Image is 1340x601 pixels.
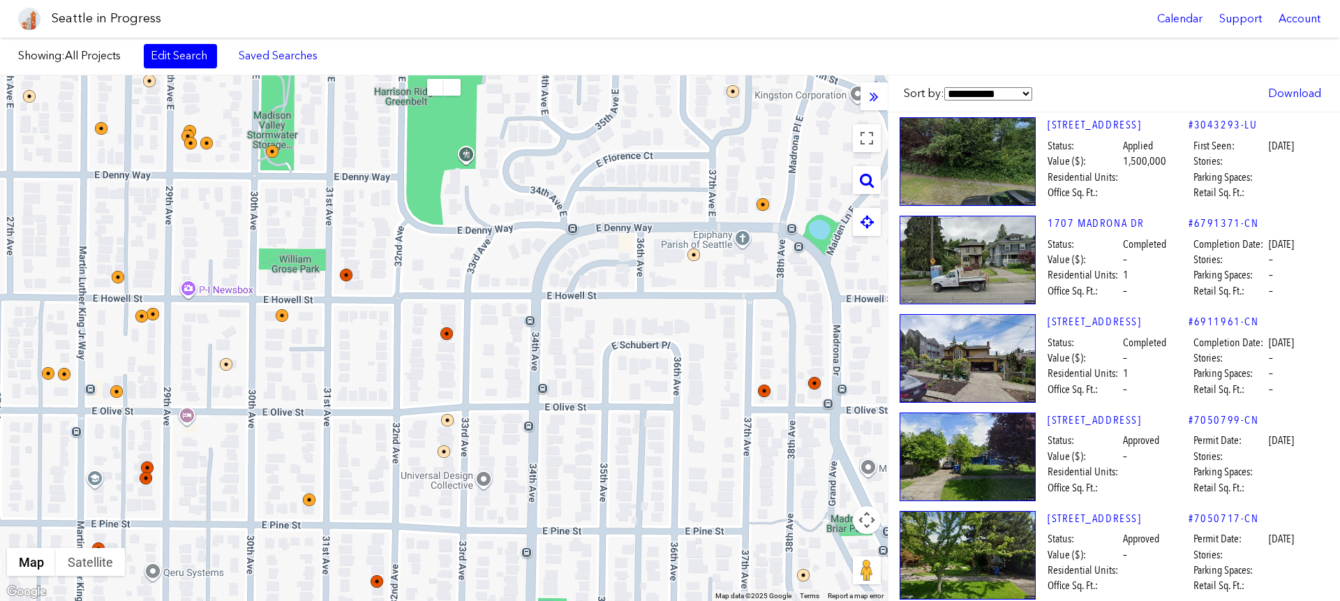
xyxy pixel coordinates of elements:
img: favicon-96x96.png [18,8,40,30]
a: #6791371-CN [1189,216,1259,231]
span: – [1269,267,1273,283]
span: 1,500,000 [1123,154,1166,169]
button: Map camera controls [853,506,881,534]
span: Stories: [1193,449,1267,464]
span: Status: [1048,433,1121,448]
span: Map data ©2025 Google [715,592,791,600]
a: 1707 MADRONA DR [1048,216,1189,231]
span: Status: [1048,138,1121,154]
span: – [1123,449,1127,464]
span: 1 [1123,366,1129,381]
span: Residential Units: [1048,267,1121,283]
a: Open this area in Google Maps (opens a new window) [3,583,50,601]
span: – [1123,547,1127,563]
img: 106_29TH_AVE_E_SEATTLE.jpg [900,413,1036,501]
span: Status: [1048,531,1121,547]
label: Sort by: [904,86,1032,101]
span: – [1123,252,1127,267]
span: Permit Date: [1193,531,1267,547]
span: – [1269,252,1273,267]
img: 1723_B_33RD_AVE_SEATTLE.jpg [900,314,1036,403]
span: Stories: [1193,350,1267,366]
button: Toggle fullscreen view [853,124,881,152]
span: Applied [1123,138,1153,154]
span: Permit Date: [1193,433,1267,448]
img: 1707_MADRONA_DR_SEATTLE.jpg [900,216,1036,304]
button: Stop drawing [427,79,444,96]
span: Residential Units: [1048,170,1121,185]
span: [DATE] [1269,138,1294,154]
span: Office Sq. Ft.: [1048,480,1121,496]
span: Completion Date: [1193,335,1267,350]
span: Value ($): [1048,154,1121,169]
a: [STREET_ADDRESS] [1048,117,1189,133]
span: Retail Sq. Ft.: [1193,185,1267,200]
span: – [1269,350,1273,366]
span: 1 [1123,267,1129,283]
a: [STREET_ADDRESS] [1048,314,1189,329]
label: Showing: [18,48,130,64]
span: Parking Spaces: [1193,267,1267,283]
span: First Seen: [1193,138,1267,154]
span: – [1269,382,1273,397]
span: Value ($): [1048,252,1121,267]
button: Drag Pegman onto the map to open Street View [853,556,881,584]
span: Office Sq. Ft.: [1048,283,1121,299]
span: Approved [1123,433,1159,448]
span: Retail Sq. Ft.: [1193,578,1267,593]
span: Retail Sq. Ft.: [1193,382,1267,397]
span: Completion Date: [1193,237,1267,252]
a: [STREET_ADDRESS] [1048,413,1189,428]
span: – [1123,382,1127,397]
span: Value ($): [1048,350,1121,366]
a: #7050717-CN [1189,511,1259,526]
span: Parking Spaces: [1193,366,1267,381]
span: [DATE] [1269,531,1294,547]
span: Value ($): [1048,449,1121,464]
h1: Seattle in Progress [52,10,161,27]
span: Retail Sq. Ft.: [1193,480,1267,496]
span: Stories: [1193,547,1267,563]
span: [DATE] [1269,433,1294,448]
span: Status: [1048,237,1121,252]
span: Office Sq. Ft.: [1048,382,1121,397]
span: Completed [1123,335,1166,350]
span: All Projects [65,49,121,62]
button: Show satellite imagery [56,548,125,576]
span: Stories: [1193,154,1267,169]
span: [DATE] [1269,237,1294,252]
a: #6911961-CN [1189,314,1259,329]
span: Stories: [1193,252,1267,267]
span: Approved [1123,531,1159,547]
span: [DATE] [1269,335,1294,350]
span: – [1123,283,1127,299]
span: Parking Spaces: [1193,464,1267,480]
button: Draw a shape [444,79,461,96]
span: Status: [1048,335,1121,350]
span: – [1123,350,1127,366]
select: Sort by: [944,87,1032,101]
a: Terms [800,592,819,600]
img: 116_29TH_AVE_E_SEATTLE.jpg [900,511,1036,600]
span: Office Sq. Ft.: [1048,578,1121,593]
span: Value ($): [1048,547,1121,563]
a: Report a map error [828,592,884,600]
a: Saved Searches [231,44,325,68]
span: Parking Spaces: [1193,563,1267,578]
span: Residential Units: [1048,464,1121,480]
span: Office Sq. Ft.: [1048,185,1121,200]
a: #7050799-CN [1189,413,1259,428]
span: Residential Units: [1048,366,1121,381]
a: #3043293-LU [1189,117,1258,133]
a: Edit Search [144,44,217,68]
span: Residential Units: [1048,563,1121,578]
span: Retail Sq. Ft.: [1193,283,1267,299]
span: Completed [1123,237,1166,252]
span: Parking Spaces: [1193,170,1267,185]
span: – [1269,366,1273,381]
a: Download [1261,82,1328,105]
span: – [1269,283,1273,299]
img: 1715_30TH_AVE_SEATTLE.jpg [900,117,1036,206]
button: Show street map [7,548,56,576]
a: [STREET_ADDRESS] [1048,511,1189,526]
